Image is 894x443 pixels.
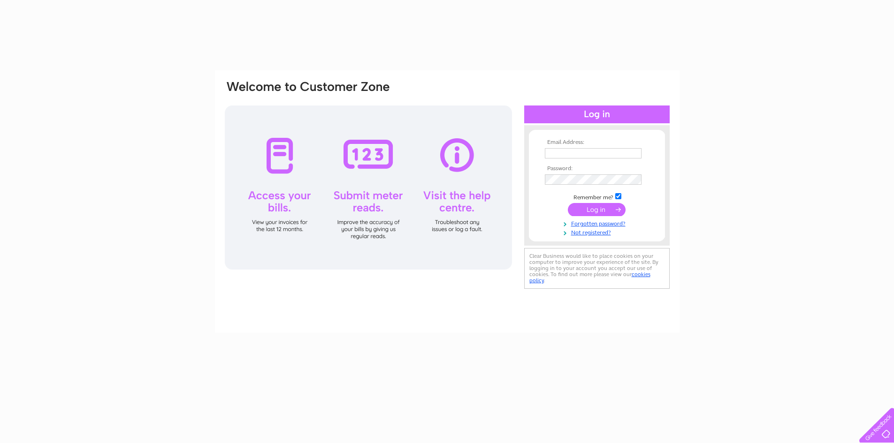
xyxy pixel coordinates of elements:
[524,248,670,289] div: Clear Business would like to place cookies on your computer to improve your experience of the sit...
[543,192,651,201] td: Remember me?
[545,227,651,236] a: Not registered?
[543,139,651,146] th: Email Address:
[543,165,651,172] th: Password:
[568,203,626,216] input: Submit
[545,218,651,227] a: Forgotten password?
[529,271,650,284] a: cookies policy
